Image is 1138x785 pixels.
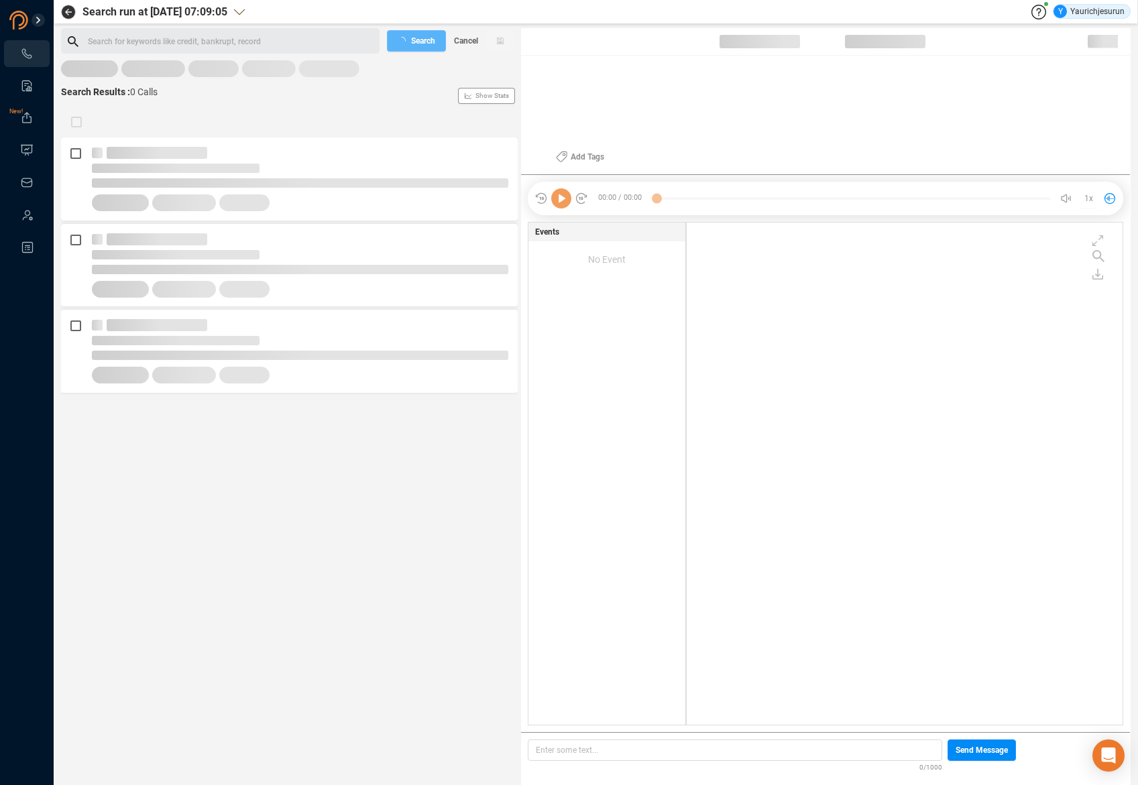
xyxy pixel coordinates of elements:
span: Cancel [454,30,478,52]
span: New! [9,98,23,125]
span: Search Results : [61,86,130,97]
div: grid [693,226,1123,724]
li: Visuals [4,137,50,164]
div: Open Intercom Messenger [1092,739,1125,772]
button: Add Tags [548,146,612,168]
span: Events [535,226,559,238]
span: 0/1000 [919,761,942,772]
span: Show Stats [475,15,509,176]
li: Inbox [4,169,50,196]
button: Cancel [446,30,486,52]
a: New! [20,111,34,125]
span: Search run at [DATE] 07:09:05 [82,4,227,20]
img: prodigal-logo [9,11,83,29]
li: Exports [4,105,50,131]
span: Y [1058,5,1063,18]
span: 0 Calls [130,86,158,97]
div: No Event [528,241,685,278]
li: Interactions [4,40,50,67]
span: Send Message [956,739,1008,761]
span: 1x [1084,188,1093,209]
span: Add Tags [571,146,604,168]
button: 1x [1079,189,1098,208]
button: Show Stats [458,88,515,104]
span: 00:00 / 00:00 [588,188,657,208]
li: Smart Reports [4,72,50,99]
div: Yaurichjesurun [1054,5,1125,18]
button: Send Message [948,739,1016,761]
